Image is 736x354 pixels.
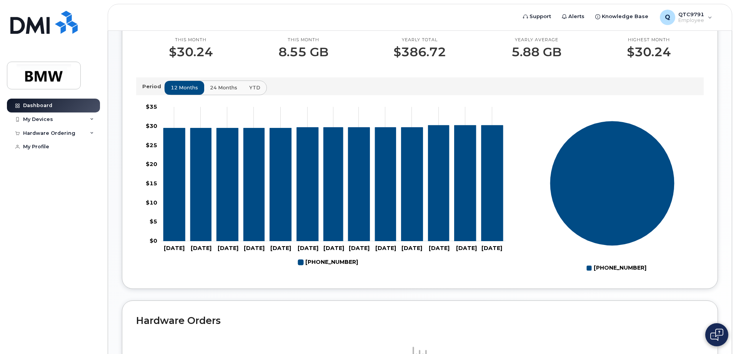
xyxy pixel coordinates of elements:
[249,84,260,91] span: YTD
[244,245,265,252] tspan: [DATE]
[323,245,344,252] tspan: [DATE]
[146,103,157,110] tspan: $35
[146,199,157,206] tspan: $10
[518,9,556,24] a: Support
[298,245,318,252] tspan: [DATE]
[710,329,723,341] img: Open chat
[278,37,328,43] p: This month
[586,262,646,275] g: Legend
[511,45,561,59] p: 5.88 GB
[298,256,358,269] g: 864-991-7513
[146,122,157,129] tspan: $30
[349,245,370,252] tspan: [DATE]
[654,10,718,25] div: QTC9791
[146,103,506,269] g: Chart
[511,37,561,43] p: Yearly average
[568,13,584,20] span: Alerts
[429,245,450,252] tspan: [DATE]
[298,256,358,269] g: Legend
[169,37,213,43] p: This month
[627,37,671,43] p: Highest month
[150,218,157,225] tspan: $5
[146,141,157,148] tspan: $25
[678,11,704,17] span: QTC9791
[169,45,213,59] p: $30.24
[401,245,422,252] tspan: [DATE]
[278,45,328,59] p: 8.55 GB
[550,121,675,246] g: Series
[142,83,164,90] p: Period
[602,13,648,20] span: Knowledge Base
[393,37,446,43] p: Yearly total
[556,9,590,24] a: Alerts
[393,45,446,59] p: $386.72
[210,84,237,91] span: 24 months
[136,315,704,326] h2: Hardware Orders
[146,161,157,168] tspan: $20
[150,237,157,244] tspan: $0
[678,17,704,23] span: Employee
[665,13,670,22] span: Q
[375,245,396,252] tspan: [DATE]
[146,180,157,187] tspan: $15
[590,9,654,24] a: Knowledge Base
[481,245,502,252] tspan: [DATE]
[163,125,503,241] g: 864-991-7513
[164,245,185,252] tspan: [DATE]
[530,13,551,20] span: Support
[218,245,238,252] tspan: [DATE]
[627,45,671,59] p: $30.24
[456,245,477,252] tspan: [DATE]
[191,245,211,252] tspan: [DATE]
[270,245,291,252] tspan: [DATE]
[550,121,675,274] g: Chart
